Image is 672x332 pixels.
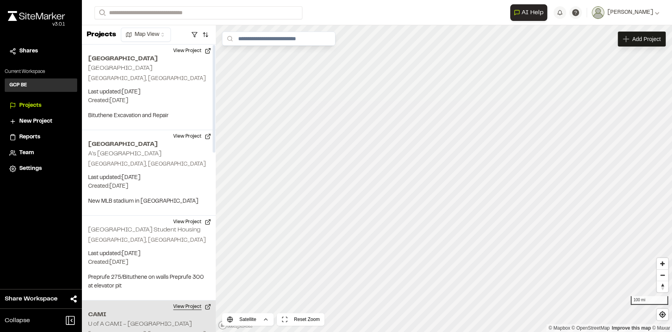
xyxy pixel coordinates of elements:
[218,321,253,330] a: Mapbox logo
[657,281,668,292] span: Reset bearing to north
[88,151,161,157] h2: A's [GEOGRAPHIC_DATA]
[652,325,670,331] a: Maxar
[94,6,109,19] button: Search
[88,88,209,97] p: Last updated: [DATE]
[88,97,209,105] p: Created: [DATE]
[657,258,668,269] button: Zoom in
[88,197,209,206] p: New MLB stadium in [GEOGRAPHIC_DATA]
[168,300,216,313] button: View Project
[216,25,672,332] canvas: Map
[510,4,547,21] button: Open AI Assistant
[168,216,216,228] button: View Project
[9,101,72,110] a: Projects
[19,47,38,56] span: Shares
[19,101,41,110] span: Projects
[19,117,52,126] span: New Project
[168,130,216,143] button: View Project
[9,47,72,56] a: Shares
[9,149,72,157] a: Team
[657,309,668,320] button: Find my location
[510,4,550,21] div: Open AI Assistant
[88,182,209,191] p: Created: [DATE]
[592,6,604,19] img: User
[657,269,668,281] button: Zoom out
[88,227,200,233] h2: [GEOGRAPHIC_DATA] Student Housing
[9,164,72,173] a: Settings
[88,236,209,245] p: [GEOGRAPHIC_DATA], [GEOGRAPHIC_DATA]
[88,310,209,319] h2: CAMI
[88,250,209,258] p: Last updated: [DATE]
[522,8,544,17] span: AI Help
[277,313,324,326] button: Reset Zoom
[88,54,209,63] h2: [GEOGRAPHIC_DATA]
[222,313,274,326] button: Satellite
[88,160,209,169] p: [GEOGRAPHIC_DATA], [GEOGRAPHIC_DATA]
[5,316,30,325] span: Collapse
[5,294,57,304] span: Share Workspace
[8,11,65,21] img: rebrand.png
[87,30,116,40] p: Projects
[19,149,34,157] span: Team
[9,82,27,89] h3: GCP BE
[19,164,42,173] span: Settings
[88,173,209,182] p: Last updated: [DATE]
[168,45,216,57] button: View Project
[9,117,72,126] a: New Project
[19,133,40,142] span: Reports
[88,112,209,120] p: Bituthene Excavation and Repair
[88,258,209,267] p: Created: [DATE]
[88,65,152,71] h2: [GEOGRAPHIC_DATA]
[657,281,668,292] button: Reset bearing to north
[5,68,77,75] p: Current Workspace
[612,325,651,331] a: Map feedback
[631,296,668,305] div: 100 mi
[9,133,72,142] a: Reports
[572,325,610,331] a: OpenStreetMap
[88,75,209,83] p: [GEOGRAPHIC_DATA], [GEOGRAPHIC_DATA]
[8,21,65,28] div: Oh geez...please don't...
[88,140,209,149] h2: [GEOGRAPHIC_DATA]
[607,8,653,17] span: [PERSON_NAME]
[632,35,661,43] span: Add Project
[88,321,192,327] h2: U of A CAMI - [GEOGRAPHIC_DATA]
[592,6,659,19] button: [PERSON_NAME]
[548,325,570,331] a: Mapbox
[88,273,209,291] p: Preprufe 275/Bituthene on walls Preprufe 300 at elevator pit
